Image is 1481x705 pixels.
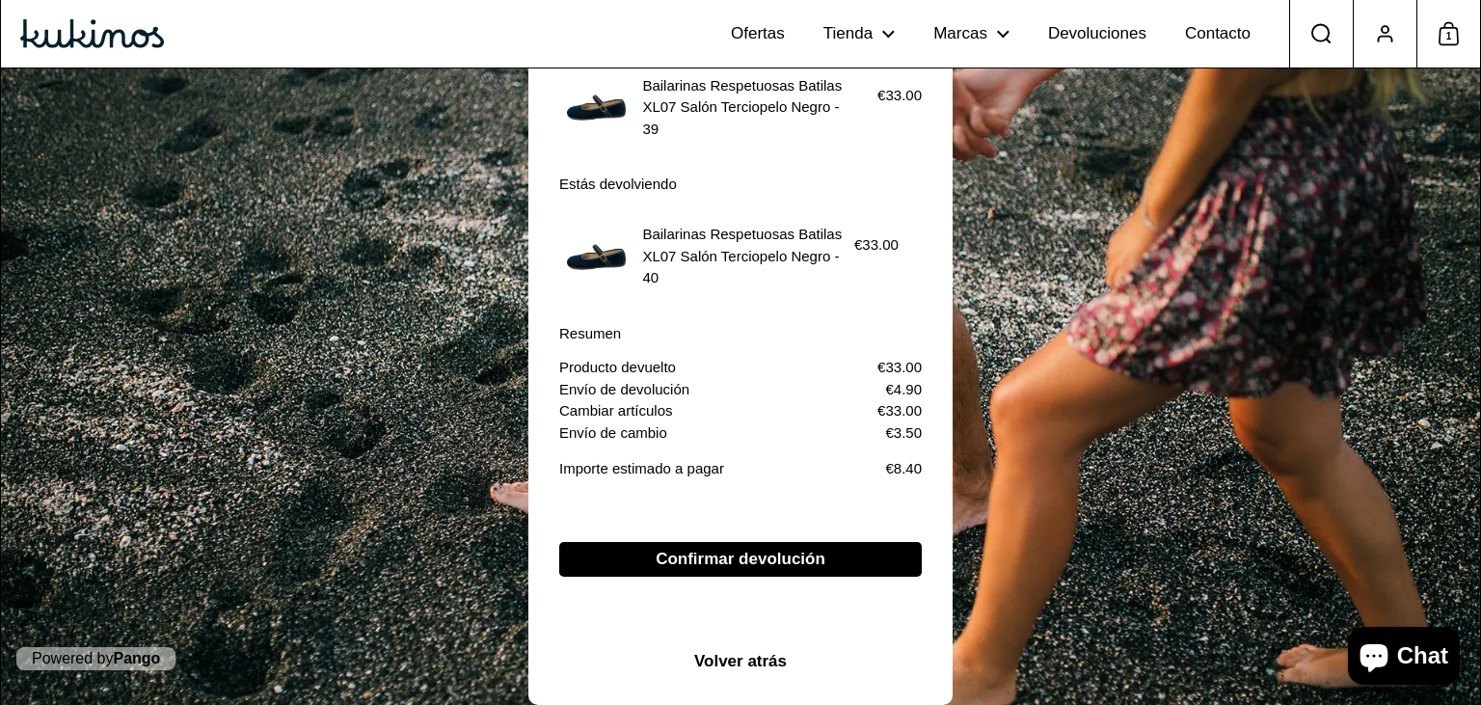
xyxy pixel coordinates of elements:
[675,643,806,678] button: Volver atrás
[642,224,845,289] p: Bailarinas Respetuosas Batilas XL07 Salón Terciopelo Negro - 40
[933,24,987,44] span: Marcas
[1342,627,1466,690] inbox-online-store-chat: Chat de la tienda online Shopify
[712,7,804,61] a: Ofertas
[16,647,175,671] p: Powered by
[656,543,825,576] span: Confirmar devolución
[559,542,922,577] button: Confirmar devolución
[885,422,922,445] p: €3.50
[559,379,689,401] p: Envío de devolución
[114,650,161,666] a: Pango
[885,379,922,401] p: €4.90
[804,7,914,61] a: Tienda
[877,400,922,422] p: €33.00
[559,458,724,480] p: Importe estimado a pagar
[559,323,922,345] p: Resumen
[885,458,922,480] p: €8.40
[559,400,673,422] p: Cambiar artículos
[559,220,633,294] img: bailarinas-terciopelo-negro-batilas-kukinos.webp
[823,24,873,44] span: Tienda
[1166,7,1270,61] a: Contacto
[1048,24,1146,44] span: Devoluciones
[559,357,676,379] p: Producto devuelto
[854,234,899,257] p: €33.00
[559,70,633,145] img: bailarinas-terciopelo-negro-batilas-kukinos.webp
[914,7,1029,61] a: Marcas
[694,644,787,677] span: Volver atrás
[1029,7,1166,61] a: Devoluciones
[1185,24,1251,44] span: Contacto
[731,24,785,44] span: Ofertas
[559,422,667,445] p: Envío de cambio
[877,85,922,107] p: €33.00
[642,75,845,141] p: Bailarinas Respetuosas Batilas XL07 Salón Terciopelo Negro - 39
[559,174,922,196] p: Estás devolviendo
[1439,24,1459,49] span: 1
[877,357,922,379] p: €33.00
